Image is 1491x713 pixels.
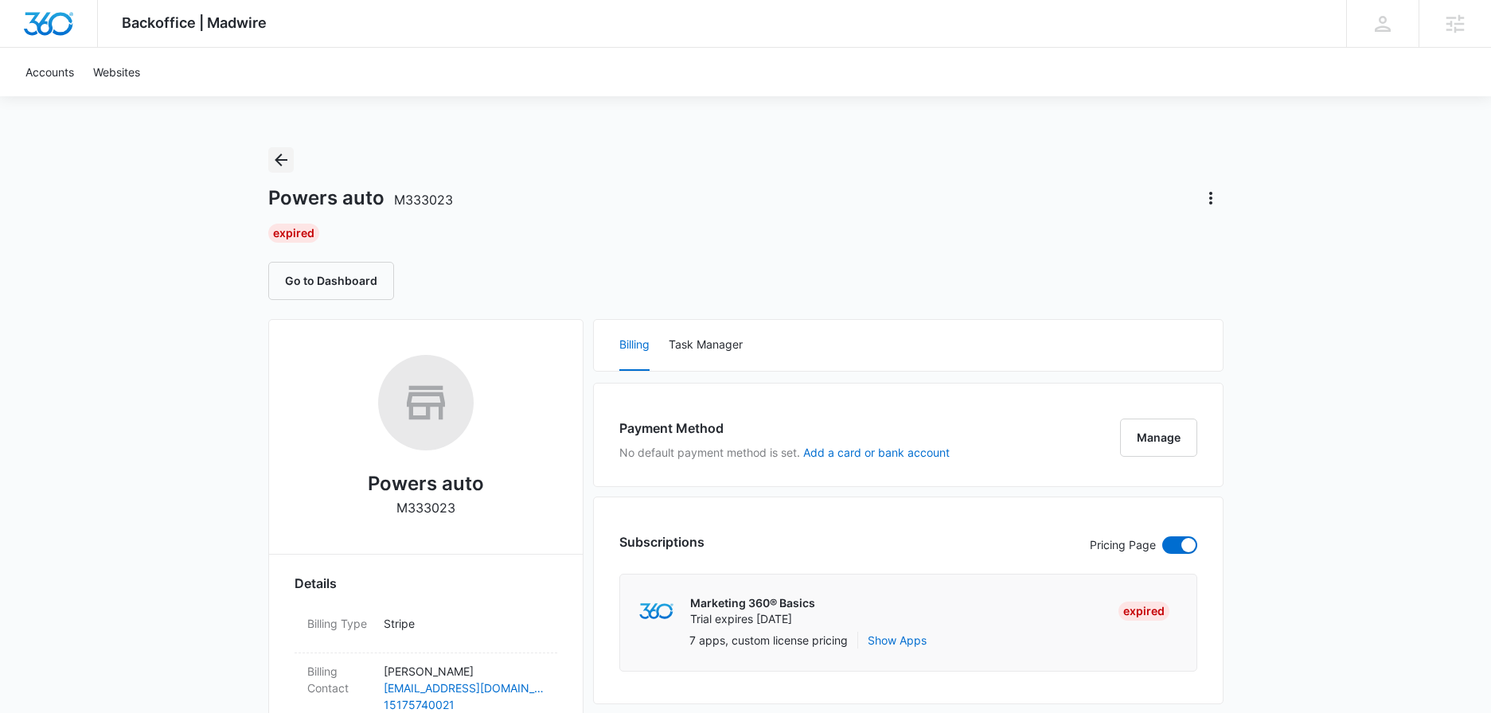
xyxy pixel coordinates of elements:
[689,632,848,649] p: 7 apps, custom license pricing
[619,419,950,438] h3: Payment Method
[384,663,544,680] p: [PERSON_NAME]
[122,14,267,31] span: Backoffice | Madwire
[295,574,337,593] span: Details
[384,696,544,713] a: 15175740021
[268,262,394,300] button: Go to Dashboard
[268,147,294,173] button: Back
[669,320,743,371] button: Task Manager
[307,615,371,632] dt: Billing Type
[394,192,453,208] span: M333023
[690,611,815,627] p: Trial expires [DATE]
[84,48,150,96] a: Websites
[690,595,815,611] p: Marketing 360® Basics
[384,680,544,696] a: [EMAIL_ADDRESS][DOMAIN_NAME]
[384,615,544,632] p: Stripe
[639,603,673,620] img: marketing360Logo
[16,48,84,96] a: Accounts
[868,632,927,649] button: Show Apps
[295,606,557,653] div: Billing TypeStripe
[396,498,455,517] p: M333023
[1090,536,1156,554] p: Pricing Page
[268,224,319,243] div: Expired
[1118,602,1169,621] div: Expired
[619,532,705,551] h3: Subscriptions
[268,186,453,210] h1: Powers auto
[619,444,950,461] p: No default payment method is set.
[368,469,484,498] h2: Powers auto
[803,447,950,458] button: Add a card or bank account
[1120,419,1197,457] button: Manage
[307,663,371,696] dt: Billing Contact
[1198,185,1224,211] button: Actions
[619,320,650,371] button: Billing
